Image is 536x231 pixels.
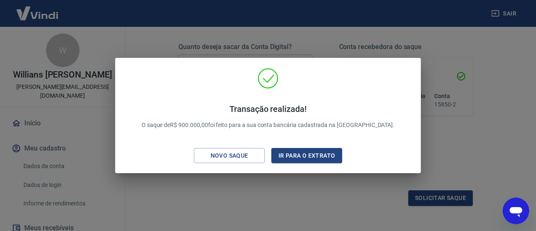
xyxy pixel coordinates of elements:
iframe: Botão para abrir a janela de mensagens [502,197,529,224]
button: Novo saque [194,148,265,164]
p: O saque de R$ 900.000,00 foi feito para a sua conta bancária cadastrada na [GEOGRAPHIC_DATA]. [142,104,394,130]
h4: Transação realizada! [142,104,394,114]
button: Ir para o extrato [271,148,342,164]
div: Novo saque [201,151,258,161]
